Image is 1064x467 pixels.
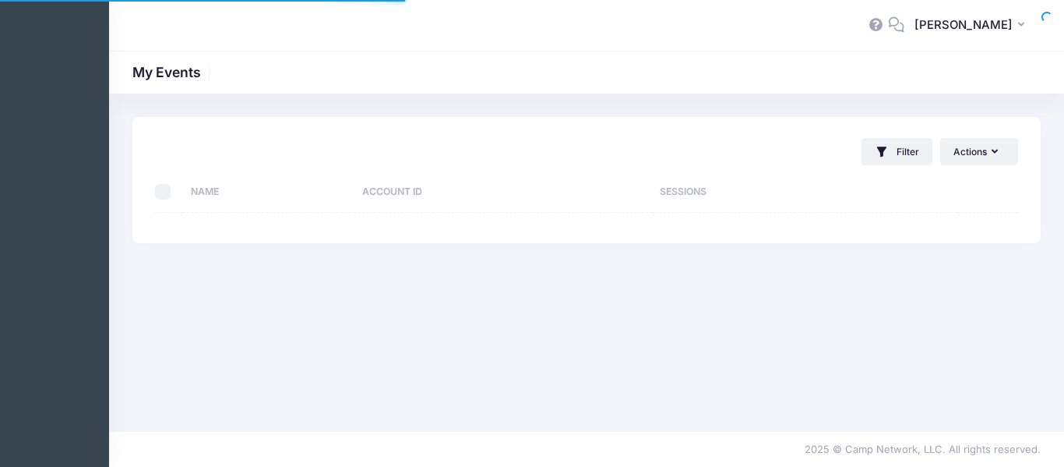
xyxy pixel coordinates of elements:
button: [PERSON_NAME] [904,8,1041,44]
th: Account ID [354,172,652,213]
span: [PERSON_NAME] [914,16,1013,34]
button: Filter [861,138,932,165]
th: Sessions [652,172,897,213]
th: Name [183,172,354,213]
h1: My Events [132,64,214,80]
span: 2025 © Camp Network, LLC. All rights reserved. [805,443,1041,455]
button: Actions [940,138,1018,165]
